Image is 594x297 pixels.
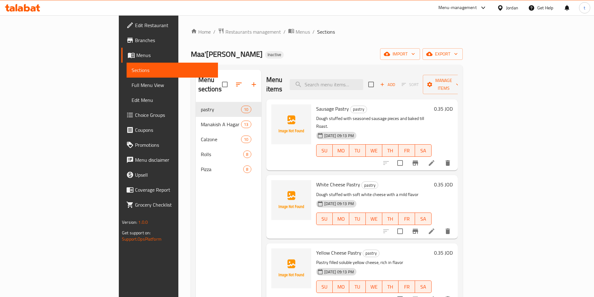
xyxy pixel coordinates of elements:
span: Yellow Cheese Pastry [316,248,361,257]
button: Manage items [423,75,465,94]
button: TH [382,144,399,157]
div: pastry [363,250,379,257]
span: Select section [365,78,378,91]
button: SA [415,280,432,293]
a: Coupons [121,122,218,137]
span: t [584,4,585,11]
p: Pastry filled soluble yellow cheese, rich in flavor [316,259,432,266]
input: search [290,79,363,90]
span: [DATE] 09:13 PM [322,201,356,207]
span: Inactive [265,52,284,57]
span: SU [319,282,331,291]
p: Dough stuffed with seasoned sausage pieces and baked till Roast. [316,115,432,130]
span: Sort sections [231,77,246,92]
span: TU [352,146,363,155]
span: pastry [350,106,367,113]
span: Choice Groups [135,111,213,119]
div: Pizza [201,165,244,173]
a: Edit menu item [428,159,435,167]
button: Add section [246,77,261,92]
span: 8 [244,166,251,172]
span: Upsell [135,171,213,179]
button: SU [316,280,333,293]
button: export [423,48,463,60]
button: TH [382,280,399,293]
li: / [312,28,315,36]
span: [DATE] 09:13 PM [322,133,356,139]
h6: 0.35 JOD [434,248,453,257]
span: FR [401,146,413,155]
a: Upsell [121,167,218,182]
span: SA [418,146,429,155]
span: 10 [241,137,251,142]
div: Rolls8 [196,147,261,162]
span: White Cheese Pastry [316,180,360,189]
span: 8 [244,151,251,157]
span: Maa'[PERSON_NAME] [191,47,263,61]
span: export [427,50,458,58]
span: WE [368,282,380,291]
a: Coverage Report [121,182,218,197]
div: Jordan [506,4,518,11]
button: FR [398,213,415,225]
span: [DATE] 09:13 PM [322,269,356,275]
span: Select to update [394,156,407,170]
a: Promotions [121,137,218,152]
span: Manage items [428,77,460,92]
span: Select to update [394,225,407,238]
div: Manakish A Hagar13 [196,117,261,132]
span: Coverage Report [135,186,213,194]
button: import [380,48,420,60]
div: Inactive [265,51,284,59]
span: Grocery Checklist [135,201,213,208]
span: Menus [296,28,310,36]
button: SU [316,144,333,157]
button: FR [398,280,415,293]
div: Menu-management [438,4,477,12]
button: delete [440,224,455,239]
span: Sections [317,28,335,36]
button: TU [349,213,366,225]
a: Branches [121,33,218,48]
span: Select section first [398,80,423,89]
span: Coupons [135,126,213,134]
span: Get support on: [122,229,151,237]
span: 1.0.0 [138,218,148,226]
span: 10 [241,107,251,113]
li: / [283,28,286,36]
span: import [385,50,415,58]
div: Manakish A Hagar [201,121,241,128]
button: Branch-specific-item [408,224,423,239]
div: Pizza8 [196,162,261,177]
span: FR [401,214,413,223]
a: Edit menu item [428,228,435,235]
span: SA [418,282,429,291]
button: SU [316,213,333,225]
span: TU [352,214,363,223]
button: Branch-specific-item [408,156,423,170]
a: Menu disclaimer [121,152,218,167]
h2: Menu items [266,75,283,94]
span: Add [379,81,396,88]
span: TH [385,146,396,155]
span: Branches [135,36,213,44]
span: pastry [201,106,241,113]
img: Sausage Pastry [271,104,311,144]
span: SU [319,146,331,155]
span: Edit Restaurant [135,22,213,29]
h6: 0.35 JOD [434,180,453,189]
img: White Cheese Pastry [271,180,311,220]
span: Edit Menu [132,96,213,104]
span: SU [319,214,331,223]
span: Version: [122,218,137,226]
div: Rolls [201,151,244,158]
span: TH [385,282,396,291]
button: MO [333,213,349,225]
a: Sections [127,63,218,78]
button: WE [366,213,382,225]
div: Calzone [201,136,241,143]
span: SA [418,214,429,223]
span: MO [335,282,347,291]
span: Menu disclaimer [135,156,213,164]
